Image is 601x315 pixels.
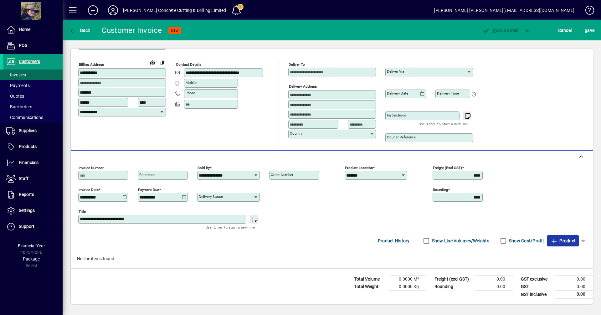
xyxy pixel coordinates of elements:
div: [PERSON_NAME] [PERSON_NAME][EMAIL_ADDRESS][DOMAIN_NAME] [434,5,574,15]
span: Support [19,224,34,229]
mat-label: Title [79,209,86,214]
a: Communications [3,112,63,123]
span: Products [19,144,37,149]
td: 0.0000 Kg [389,283,426,291]
a: View on map [147,57,157,67]
span: Product History [378,236,410,246]
button: Profile [103,5,123,16]
a: Products [3,139,63,155]
app-page-header-button: Back [63,25,97,36]
mat-label: Phone [186,91,196,95]
mat-hint: Use 'Enter' to start a new line [206,224,255,231]
button: Add [83,5,103,16]
button: Back [68,25,92,36]
td: Total Volume [351,276,389,283]
mat-label: Freight (excl GST) [433,166,462,170]
span: Quotes [6,94,24,99]
label: Show Line Volumes/Weights [431,238,489,244]
span: Backorders [6,104,32,109]
span: Suppliers [19,128,37,133]
mat-label: Country [290,131,302,136]
span: Package [23,256,40,261]
div: Customer Invoice [102,25,162,35]
button: Post & Email [479,25,521,36]
button: Save [583,25,596,36]
span: Invoices [6,72,26,77]
td: 0.00 [555,283,593,291]
td: GST [518,283,555,291]
a: Staff [3,171,63,187]
td: 0.00 [475,276,513,283]
span: Back [69,28,90,33]
span: Customers [19,59,40,64]
td: Total Weight [351,283,389,291]
a: POS [3,38,63,54]
td: Freight (excl GST) [431,276,475,283]
mat-label: Mobile [186,80,197,85]
span: POS [19,43,27,48]
a: Invoices [3,70,63,80]
a: Reports [3,187,63,203]
td: Rounding [431,283,475,291]
a: Backorders [3,101,63,112]
span: Reports [19,192,34,197]
span: Product [550,236,576,246]
span: Communications [6,115,43,120]
mat-label: Delivery date [387,91,408,96]
mat-label: Product location [345,166,373,170]
a: Suppliers [3,123,63,139]
a: Home [3,22,63,38]
span: Staff [19,176,28,181]
mat-label: Delivery time [437,91,459,96]
a: Knowledge Base [581,1,593,22]
button: Product History [375,235,412,246]
mat-label: Rounding [433,188,448,192]
mat-label: Courier Reference [387,135,416,139]
span: NEW [171,28,179,33]
mat-label: Sold by [198,166,210,170]
mat-label: Invoice date [79,188,99,192]
mat-label: Deliver To [289,62,305,67]
mat-label: Reference [139,173,155,177]
mat-label: Deliver via [387,69,404,74]
button: Cancel [557,25,573,36]
span: Payments [6,83,30,88]
mat-label: Invoice number [79,166,104,170]
mat-label: Instructions [387,113,406,117]
td: 0.00 [555,291,593,298]
button: Copy to Delivery address [157,58,167,68]
div: [PERSON_NAME] Concrete Cutting & Drilling Limited [123,5,226,15]
mat-label: Delivery status [199,194,223,199]
div: No line items found [71,249,593,268]
span: Financials [19,160,39,165]
span: Settings [19,208,35,213]
span: S [585,28,587,33]
mat-label: Order number [271,173,293,177]
a: Settings [3,203,63,219]
a: Payments [3,80,63,91]
a: Financials [3,155,63,171]
a: Quotes [3,91,63,101]
span: Home [19,27,30,32]
span: Cancel [558,25,572,35]
label: Show Cost/Profit [508,238,544,244]
button: Product [547,235,579,246]
span: P [493,28,496,33]
td: 0.0000 M³ [389,276,426,283]
mat-label: Payment due [138,188,159,192]
mat-hint: Use 'Enter' to start a new line [419,120,468,127]
span: ave [585,25,594,35]
a: Support [3,219,63,235]
td: 0.00 [555,276,593,283]
span: ost & Email [482,28,518,33]
td: GST exclusive [518,276,555,283]
span: Financial Year [18,243,45,248]
td: GST inclusive [518,291,555,298]
td: 0.00 [475,283,513,291]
